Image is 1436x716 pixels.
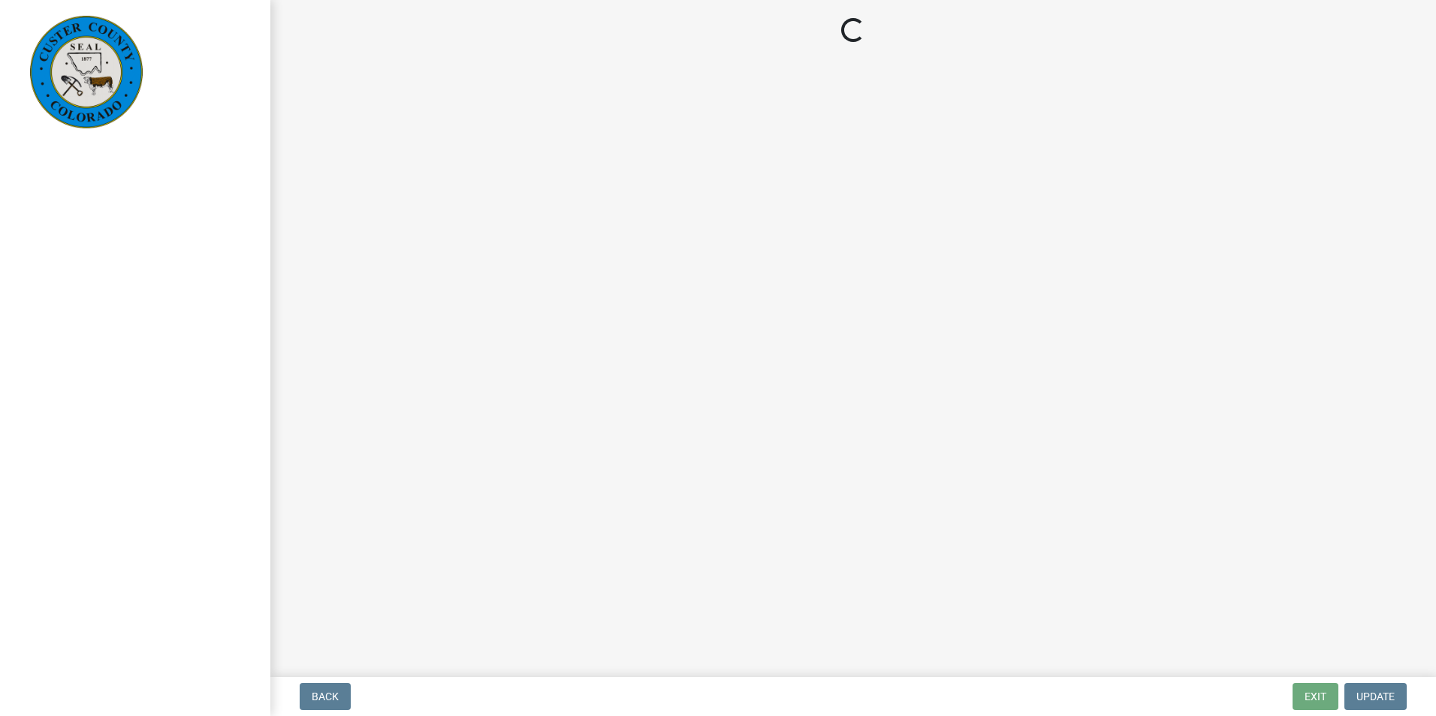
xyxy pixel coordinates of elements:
span: Back [312,690,339,702]
button: Back [300,683,351,710]
button: Exit [1293,683,1338,710]
img: Custer County, Colorado [30,16,143,128]
span: Update [1356,690,1395,702]
button: Update [1344,683,1407,710]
